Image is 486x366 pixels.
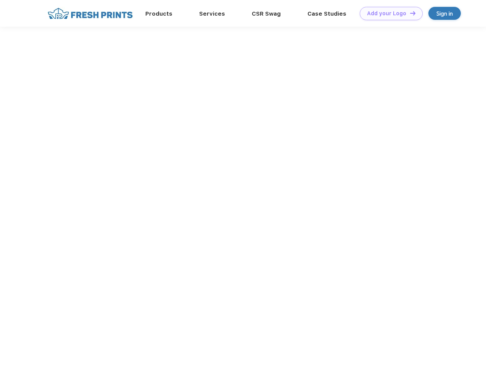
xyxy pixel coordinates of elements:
a: Sign in [428,7,461,20]
img: DT [410,11,415,15]
img: fo%20logo%202.webp [45,7,135,20]
a: Products [145,10,172,17]
div: Add your Logo [367,10,406,17]
div: Sign in [436,9,453,18]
